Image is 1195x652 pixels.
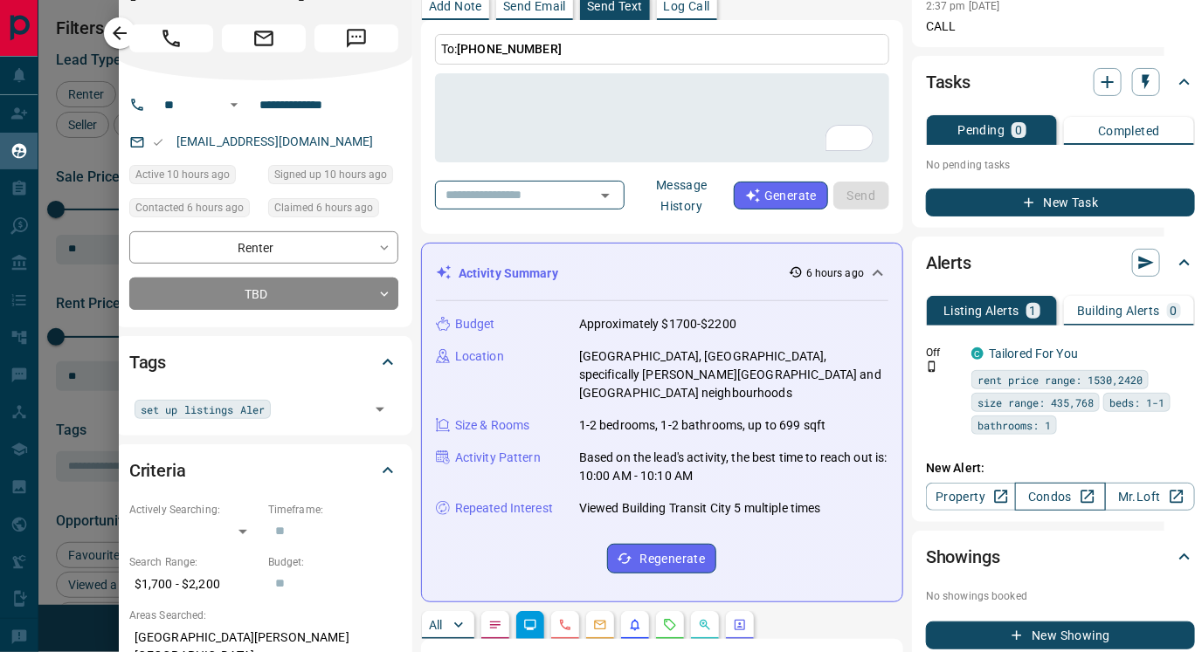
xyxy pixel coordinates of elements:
[129,456,186,484] h2: Criteria
[129,502,259,518] p: Actively Searching:
[607,544,716,573] button: Regenerate
[1171,305,1178,317] p: 0
[314,24,398,52] span: Message
[971,347,984,360] div: condos.ca
[455,499,553,518] p: Repeated Interest
[1109,394,1164,411] span: beds: 1-1
[806,265,864,281] p: 6 hours ago
[926,152,1195,178] p: No pending tasks
[926,61,1195,103] div: Tasks
[943,305,1019,317] p: Listing Alerts
[129,554,259,570] p: Search Range:
[1105,483,1195,511] a: Mr.Loft
[926,483,1016,511] a: Property
[926,68,971,96] h2: Tasks
[958,124,1005,136] p: Pending
[989,347,1078,360] a: Tailored For You
[129,607,398,623] p: Areas Searched:
[630,171,734,220] button: Message History
[579,416,826,435] p: 1-2 bedrooms, 1-2 bathrooms, up to 699 sqft
[593,618,607,632] svg: Emails
[977,394,1094,411] span: size range: 435,768
[129,231,398,264] div: Renter
[176,134,374,148] a: [EMAIL_ADDRESS][DOMAIN_NAME]
[926,345,961,360] p: Off
[926,249,971,277] h2: Alerts
[274,199,373,216] span: Claimed 6 hours ago
[733,618,747,632] svg: Agent Actions
[926,17,1195,36] p: CALL
[523,618,537,632] svg: Lead Browsing Activity
[593,183,618,208] button: Open
[141,401,265,418] span: set up listings Aler
[628,618,642,632] svg: Listing Alerts
[447,81,877,155] textarea: To enrich screen reader interactions, please activate Accessibility in Grammarly extension settings
[135,199,244,216] span: Contacted 6 hours ago
[129,278,398,310] div: TBD
[268,165,398,189] div: Mon Sep 15 2025
[436,257,888,290] div: Activity Summary6 hours ago
[558,618,572,632] svg: Calls
[926,621,1195,649] button: New Showing
[129,348,166,376] h2: Tags
[1015,483,1105,511] a: Condos
[455,315,495,333] p: Budget
[129,198,259,223] div: Mon Sep 15 2025
[268,198,398,223] div: Mon Sep 15 2025
[977,416,1051,434] span: bathrooms: 1
[457,42,562,56] span: [PHONE_NUMBER]
[579,347,888,402] p: [GEOGRAPHIC_DATA], [GEOGRAPHIC_DATA], specifically [PERSON_NAME][GEOGRAPHIC_DATA] and [GEOGRAPHIC...
[435,34,889,65] p: To:
[579,449,888,485] p: Based on the lead's activity, the best time to reach out is: 10:00 AM - 10:10 AM
[926,360,938,373] svg: Push Notification Only
[734,182,828,209] button: Generate
[152,136,164,148] svg: Email Valid
[698,618,712,632] svg: Opportunities
[926,543,1000,571] h2: Showings
[274,166,387,183] span: Signed up 10 hours ago
[663,618,677,632] svg: Requests
[1077,305,1160,317] p: Building Alerts
[455,416,530,435] p: Size & Rooms
[268,554,398,570] p: Budget:
[1015,124,1022,136] p: 0
[135,166,230,183] span: Active 10 hours ago
[222,24,306,52] span: Email
[224,94,245,115] button: Open
[926,536,1195,578] div: Showings
[268,502,398,518] p: Timeframe:
[459,264,558,283] p: Activity Summary
[926,459,1195,477] p: New Alert:
[1030,305,1037,317] p: 1
[429,619,443,631] p: All
[926,189,1195,216] button: New Task
[129,24,213,52] span: Call
[129,165,259,189] div: Mon Sep 15 2025
[579,499,821,518] p: Viewed Building Transit City 5 multiple times
[129,341,398,383] div: Tags
[455,449,541,467] p: Activity Pattern
[129,570,259,599] p: $1,700 - $2,200
[926,588,1195,604] p: No showings booked
[1098,125,1160,137] p: Completed
[455,347,504,366] p: Location
[129,450,398,491] div: Criteria
[488,618,502,632] svg: Notes
[977,371,1143,388] span: rent price range: 1530,2420
[368,397,392,422] button: Open
[926,242,1195,284] div: Alerts
[579,315,736,333] p: Approximately $1700-$2200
